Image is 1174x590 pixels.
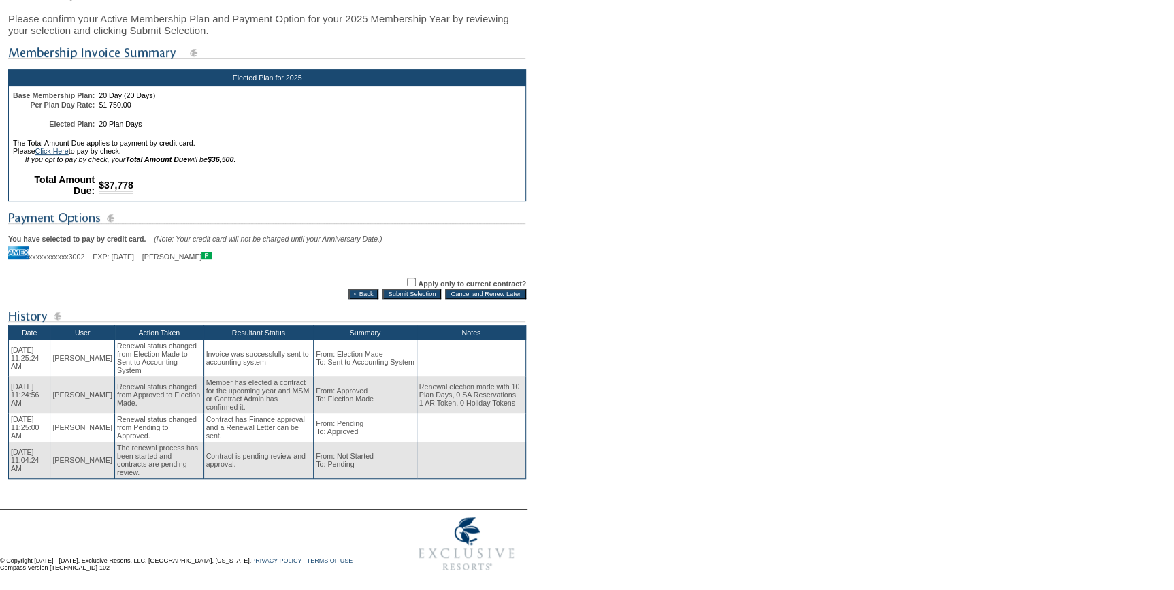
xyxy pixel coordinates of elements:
th: Notes [417,325,525,340]
td: $1,750.00 [97,101,523,109]
b: Total Amount Due [125,155,187,163]
td: [PERSON_NAME] [50,413,115,442]
td: Renewal status changed from Approved to Election Made. [115,376,204,413]
td: [PERSON_NAME] [50,340,115,376]
td: [DATE] 11:25:24 AM [9,340,50,376]
img: subTtlMembershipInvoiceSummary.gif [8,44,525,61]
input: Cancel and Renew Later [445,289,526,299]
td: Invoice was successfully sent to accounting system [203,340,314,376]
td: From: Approved To: Election Made [314,376,417,413]
td: Member has elected a contract for the upcoming year and MSM or Contract Admin has confirmed it. [203,376,314,413]
b: Elected Plan: [49,120,95,128]
th: Resultant Status [203,325,314,340]
td: [PERSON_NAME] [50,376,115,413]
td: From: Pending To: Approved [314,413,417,442]
b: Base Membership Plan: [13,91,95,99]
img: icon_cc_amex.gif [8,246,29,259]
th: Summary [314,325,417,340]
td: [DATE] 11:25:00 AM [9,413,50,442]
div: xxxxxxxxxxx3002 EXP: [DATE] [PERSON_NAME] [8,243,526,261]
img: subTtlHistory.gif [8,308,525,325]
td: From: Not Started To: Pending [314,442,417,479]
a: TERMS OF USE [307,557,353,564]
td: The renewal process has been started and contracts are pending review. [115,442,204,479]
td: [DATE] 11:04:24 AM [9,442,50,479]
td: 20 Plan Days [97,120,523,128]
img: subTtlPaymentOptions.gif [8,210,525,227]
th: Action Taken [115,325,204,340]
b: You have selected to pay by credit card. [8,235,146,243]
b: $36,500 [208,155,234,163]
input: < Back [348,289,379,299]
td: [PERSON_NAME] [50,442,115,479]
th: User [50,325,115,340]
div: Please confirm your Active Membership Plan and Payment Option for your 2025 Membership Year by re... [8,6,526,43]
td: Contract is pending review and approval. [203,442,314,479]
td: [DATE] 11:24:56 AM [9,376,50,413]
i: If you opt to pay by check, your will be . [25,155,236,163]
span: (Note: Your credit card will not be charged until your Anniversary Date.) [154,235,382,243]
th: Date [9,325,50,340]
td: From: Election Made To: Sent to Accounting System [314,340,417,376]
input: Submit Selection [382,289,441,299]
a: Click Here [35,147,69,155]
img: Exclusive Resorts [406,510,527,578]
b: Per Plan Day Rate: [30,101,95,109]
label: Apply only to current contract? [418,280,526,288]
td: 20 Day (20 Days) [97,91,523,99]
a: PRIVACY POLICY [251,557,301,564]
td: Contract has Finance approval and a Renewal Letter can be sent. [203,413,314,442]
td: Renewal status changed from Election Made to Sent to Accounting System [115,340,204,376]
td: The Total Amount Due applies to payment by credit card. Please to pay by check. [12,139,523,163]
b: Total Amount Due: [35,174,95,196]
img: icon_primary.gif [201,252,212,259]
span: $37,778 [99,180,133,193]
td: Renewal status changed from Pending to Approved. [115,413,204,442]
td: Renewal election made with 10 Plan Days, 0 SA Reservations, 1 AR Token, 0 Holiday Tokens [417,376,525,413]
div: Elected Plan for 2025 [8,69,526,86]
